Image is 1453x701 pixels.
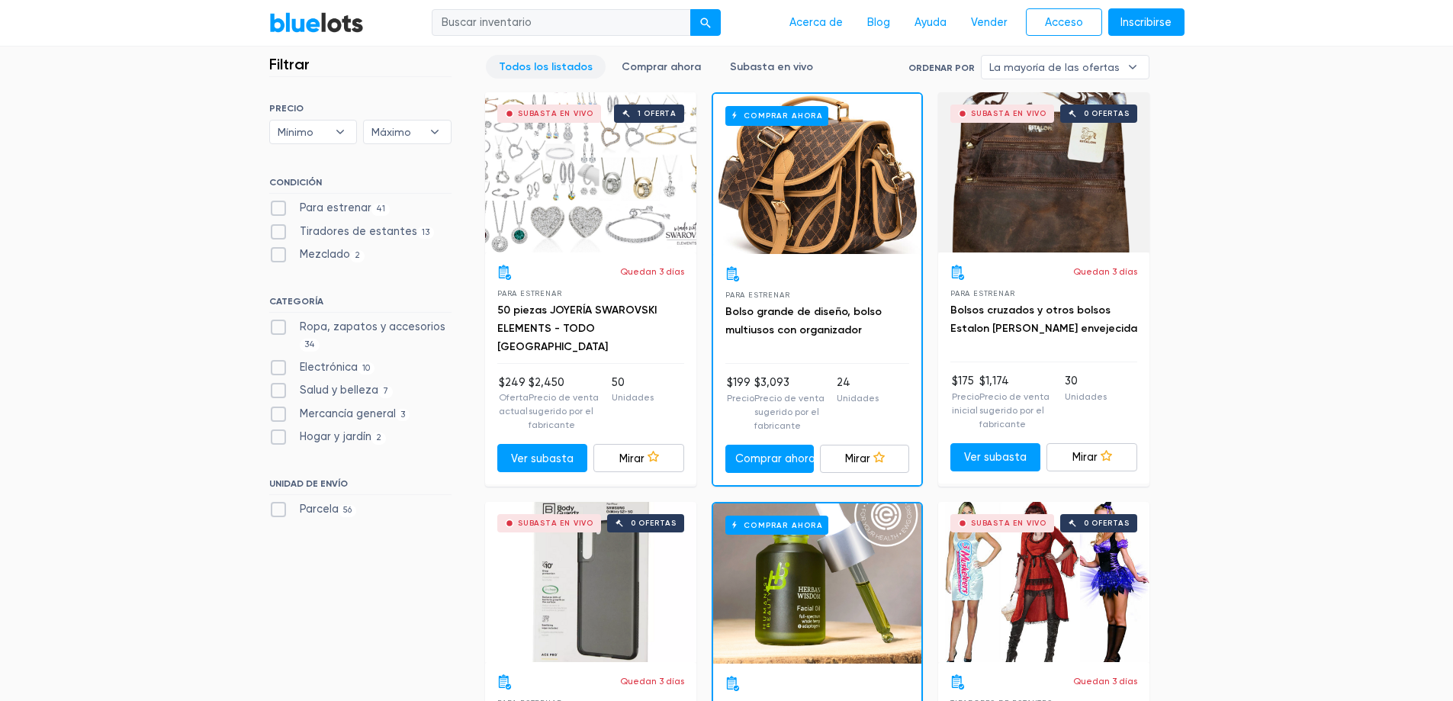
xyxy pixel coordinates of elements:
font: Subasta en vivo [971,519,1046,528]
font: 1 oferta [638,109,677,118]
font: 2 [376,432,381,442]
a: Comprar ahora [725,445,815,473]
font: Hogar y jardín [300,430,371,443]
font: Quedan 3 días [620,676,684,687]
a: Bolsos cruzados y otros bolsos Estalon [PERSON_NAME] envejecida [950,304,1137,335]
font: Parcela [300,503,339,516]
a: Todos los listados [486,55,606,79]
a: Subasta en vivo 1 oferta [485,92,696,252]
font: La mayoría de las ofertas [989,61,1120,73]
font: 0 ofertas [1084,519,1130,528]
font: Unidades [837,393,879,404]
font: Comprar ahora [735,452,815,465]
font: Oferta actual [499,392,529,416]
font: Acceso [1045,16,1083,29]
font: $175 [952,375,974,387]
a: Inscribirse [1108,8,1185,37]
font: Mercancía general [300,407,396,420]
font: Unidades [612,392,654,403]
font: Subasta en vivo [518,109,593,118]
font: Subasta en vivo [730,60,813,73]
font: Quedan 3 días [1073,266,1137,277]
a: Comprar ahora [713,503,921,664]
font: Ver subasta [511,452,574,465]
font: $1,174 [979,375,1009,387]
font: Para estrenar [300,201,371,214]
font: Unidades [1065,391,1107,402]
a: Ver subasta [497,444,588,472]
a: Subasta en vivo 0 ofertas [938,502,1149,662]
font: 0 ofertas [1084,109,1130,118]
font: Para estrenar [497,289,561,297]
font: Quedan 3 días [620,266,684,277]
font: Precio [727,393,754,404]
font: Quedan 3 días [1073,676,1137,687]
font: Mirar [845,452,870,465]
a: Comprar ahora [609,55,714,79]
a: Ayuda [902,8,959,37]
a: Bolso grande de diseño, bolso multiusos con organizador [725,305,882,336]
font: 24 [837,376,850,389]
font: 34 [304,339,315,349]
font: Comprar ahora [622,60,701,73]
font: Precio de venta sugerido por el fabricante [754,393,825,431]
font: Tiradores de estantes [300,225,417,238]
font: Precio inicial [952,391,979,416]
font: Subasta en vivo [971,109,1046,118]
font: Precio de venta sugerido por el fabricante [979,391,1050,429]
font: Electrónica [300,361,358,374]
font: 10 [362,363,370,373]
font: UNIDAD DE ENVÍO [269,478,348,489]
input: Buscar inventario [432,9,691,37]
font: $199 [727,376,751,389]
font: Mezclado [300,248,350,261]
font: Vender [971,16,1008,29]
font: $2,450 [529,376,564,389]
font: 2 [355,250,360,260]
font: 50 [612,376,625,389]
a: Mirar [1046,443,1137,471]
a: Subasta en vivo [717,55,826,79]
font: 3 [400,410,405,420]
a: Subasta en vivo 0 ofertas [485,502,696,662]
font: Blog [867,16,890,29]
font: Comprar ahora [744,111,823,121]
font: 41 [376,204,385,214]
font: Mirar [1072,451,1098,464]
font: Máximo [371,126,411,138]
font: 13 [422,227,429,237]
font: PRECIO [269,103,304,114]
font: 30 [1065,375,1078,387]
a: Vender [959,8,1020,37]
font: 7 [383,386,388,396]
font: Ropa, zapatos y accesorios [300,320,445,333]
font: Mínimo [278,126,313,138]
font: 56 [343,505,352,515]
font: $3,093 [754,376,789,389]
a: Acceso [1026,8,1102,37]
a: Ver subasta [950,443,1041,471]
font: Ordenar por [908,63,975,73]
font: Salud y belleza [300,384,378,397]
a: 50 piezas JOYERÍA SWAROVSKI ELEMENTS - TODO [GEOGRAPHIC_DATA] [497,304,657,353]
a: Blog [855,8,902,37]
font: Inscribirse [1120,16,1172,29]
a: Comprar ahora [713,94,921,254]
font: CATEGORÍA [269,296,323,307]
font: Comprar ahora [744,521,823,530]
a: Subasta en vivo 0 ofertas [938,92,1149,252]
font: Acerca de [789,16,843,29]
font: Para estrenar [725,291,789,299]
font: 0 ofertas [631,519,677,528]
a: Mirar [593,444,684,472]
font: Subasta en vivo [518,519,593,528]
font: CONDICIÓN [269,177,322,188]
font: Ayuda [915,16,947,29]
a: Acerca de [777,8,855,37]
font: Filtrar [269,55,310,73]
a: Mirar [820,445,909,473]
font: Precio de venta sugerido por el fabricante [529,392,599,430]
